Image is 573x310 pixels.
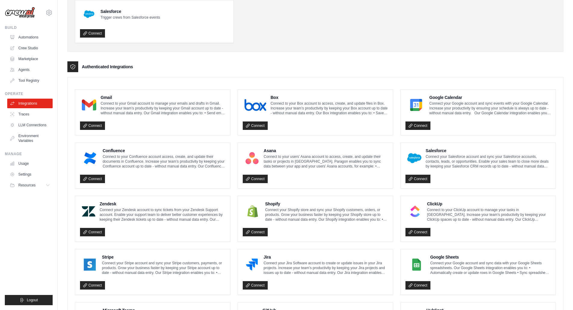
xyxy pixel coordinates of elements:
[429,101,551,115] p: Connect your Google account and sync events with your Google Calendar. Increase your productivity...
[7,32,53,42] a: Automations
[7,109,53,119] a: Traces
[82,99,96,111] img: Gmail Logo
[263,261,388,275] p: Connect your Jira Software account to create or update issues in your Jira projects. Increase you...
[7,159,53,168] a: Usage
[245,152,260,164] img: Asana Logo
[7,120,53,130] a: LLM Connections
[264,148,388,154] h4: Asana
[405,175,430,183] a: Connect
[405,121,430,130] a: Connect
[80,121,105,130] a: Connect
[427,201,551,207] h4: ClickUp
[7,54,53,64] a: Marketplace
[80,281,105,290] a: Connect
[7,65,53,75] a: Agents
[430,261,551,275] p: Connect your Google account and sync data with your Google Sheets spreadsheets. Our Google Sheets...
[265,201,388,207] h4: Shopify
[427,207,551,222] p: Connect to your ClickUp account to manage your tasks in [GEOGRAPHIC_DATA]. Increase your team’s p...
[103,148,225,154] h4: Confluence
[407,259,426,271] img: Google Sheets Logo
[103,154,225,169] p: Connect to your Confluence account access, create, and update their documents in Confluence. Incr...
[18,183,35,188] span: Resources
[102,254,225,260] h4: Stripe
[7,131,53,146] a: Environment Variables
[102,261,225,275] p: Connect your Stripe account and sync your Stripe customers, payments, or products. Grow your busi...
[270,101,388,115] p: Connect to your Box account to access, create, and update files in Box. Increase your team’s prod...
[82,7,96,21] img: Salesforce Logo
[405,281,430,290] a: Connect
[100,94,225,100] h4: Gmail
[265,207,388,222] p: Connect your Shopify store and sync your Shopify customers, orders, or products. Grow your busine...
[245,205,261,217] img: Shopify Logo
[243,121,268,130] a: Connect
[5,295,53,305] button: Logout
[243,281,268,290] a: Connect
[82,259,98,271] img: Stripe Logo
[100,207,225,222] p: Connect your Zendesk account to sync tickets from your Zendesk Support account. Enable your suppo...
[5,7,35,18] img: Logo
[405,228,430,236] a: Connect
[82,152,98,164] img: Confluence Logo
[7,76,53,85] a: Tool Registry
[243,175,268,183] a: Connect
[100,201,225,207] h4: Zendesk
[7,170,53,179] a: Settings
[100,8,160,14] h4: Salesforce
[82,64,133,70] h3: Authenticated Integrations
[5,25,53,30] div: Build
[5,152,53,156] div: Manage
[100,101,225,115] p: Connect to your Gmail account to manage your emails and drafts in Gmail. Increase your team’s pro...
[27,298,38,302] span: Logout
[243,228,268,236] a: Connect
[429,94,551,100] h4: Google Calendar
[100,15,160,20] p: Trigger crews from Salesforce events
[7,99,53,108] a: Integrations
[245,99,266,111] img: Box Logo
[407,152,421,164] img: Salesforce Logo
[80,175,105,183] a: Connect
[80,29,105,38] a: Connect
[426,148,551,154] h4: Salesforce
[263,254,388,260] h4: Jira
[7,180,53,190] button: Resources
[245,259,259,271] img: Jira Logo
[264,154,388,169] p: Connect to your users’ Asana account to access, create, and update their tasks or projects in [GE...
[407,99,425,111] img: Google Calendar Logo
[5,91,53,96] div: Operate
[80,228,105,236] a: Connect
[82,205,95,217] img: Zendesk Logo
[426,154,551,169] p: Connect your Salesforce account and sync your Salesforce accounts, contacts, leads, or opportunit...
[430,254,551,260] h4: Google Sheets
[270,94,388,100] h4: Box
[407,205,423,217] img: ClickUp Logo
[7,43,53,53] a: Crew Studio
